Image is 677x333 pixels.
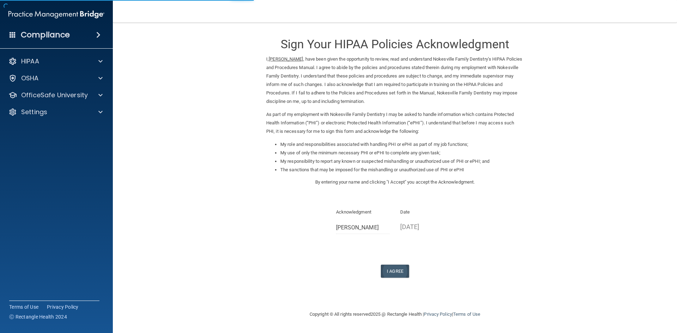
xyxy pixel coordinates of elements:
h4: Compliance [21,30,70,40]
p: Acknowledgment [336,208,390,216]
p: As part of my employment with Nokesville Family Dentistry I may be asked to handle information wh... [266,110,524,136]
p: [DATE] [400,221,454,233]
iframe: Drift Widget Chat Controller [555,283,669,311]
a: Terms of Use [453,312,480,317]
a: Settings [8,108,103,116]
a: Privacy Policy [424,312,452,317]
p: HIPAA [21,57,39,66]
p: Settings [21,108,47,116]
li: My use of only the minimum necessary PHI or ePHI to complete any given task; [280,149,524,157]
a: HIPAA [8,57,103,66]
span: Ⓒ Rectangle Health 2024 [9,313,67,320]
li: My responsibility to report any known or suspected mishandling or unauthorized use of PHI or ePHI... [280,157,524,166]
img: PMB logo [8,7,104,21]
p: OSHA [21,74,39,82]
input: Full Name [336,221,390,234]
ins: [PERSON_NAME] [269,56,303,62]
div: Copyright © All rights reserved 2025 @ Rectangle Health | | [266,303,524,326]
p: By entering your name and clicking "I Accept" you accept the Acknowledgment. [266,178,524,186]
p: Date [400,208,454,216]
a: Terms of Use [9,303,38,310]
li: My role and responsibilities associated with handling PHI or ePHI as part of my job functions; [280,140,524,149]
h3: Sign Your HIPAA Policies Acknowledgment [266,38,524,51]
p: OfficeSafe University [21,91,88,99]
p: I, , have been given the opportunity to review, read and understand Nokesville Family Dentistry’s... [266,55,524,106]
a: OfficeSafe University [8,91,103,99]
li: The sanctions that may be imposed for the mishandling or unauthorized use of PHI or ePHI [280,166,524,174]
a: OSHA [8,74,103,82]
button: I Agree [381,265,409,278]
a: Privacy Policy [47,303,79,310]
